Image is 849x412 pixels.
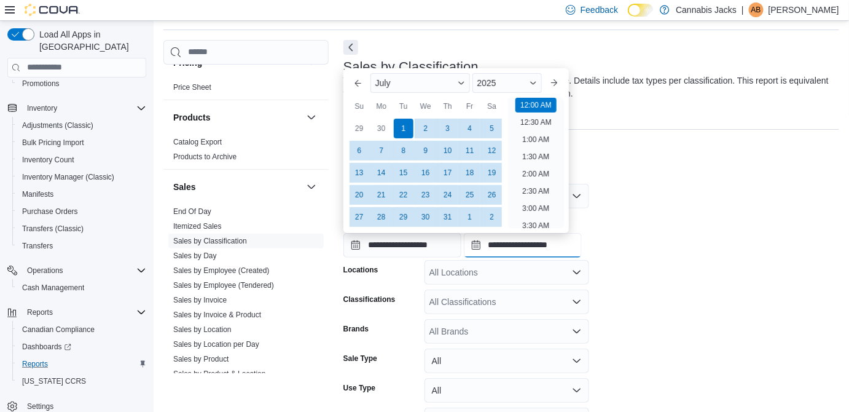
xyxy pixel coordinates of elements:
span: Inventory Manager (Classic) [22,172,114,182]
button: All [424,378,589,403]
span: Sales by Product [173,354,229,364]
span: Feedback [581,4,618,16]
li: 1:30 AM [517,149,554,164]
div: day-18 [460,163,480,183]
span: Reports [27,307,53,317]
h3: Sales by Classification [343,60,479,74]
a: Sales by Location per Day [173,340,259,349]
a: Sales by Classification [173,237,247,245]
button: All [424,349,589,373]
span: Cash Management [17,280,146,295]
span: Transfers [17,239,146,253]
a: Inventory Count [17,153,79,167]
a: Sales by Product [173,355,229,363]
span: Transfers (Classic) [17,221,146,236]
span: Operations [27,266,63,275]
div: day-14 [372,163,391,183]
a: [US_STATE] CCRS [17,374,91,389]
span: [US_STATE] CCRS [22,376,86,386]
div: day-27 [350,207,369,227]
div: day-6 [350,141,369,160]
button: Reports [12,355,151,373]
button: Open list of options [572,327,582,336]
input: Press the down key to open a popover containing a calendar. [464,233,582,258]
span: Sales by Employee (Tendered) [173,280,274,290]
div: day-22 [394,185,413,205]
li: 1:00 AM [517,132,554,147]
div: Pricing [163,80,329,100]
span: Settings [27,402,53,411]
span: Adjustments (Classic) [17,118,146,133]
div: Sa [482,97,502,116]
a: Sales by Location [173,325,232,334]
span: Sales by Classification [173,236,247,246]
button: Cash Management [12,279,151,296]
span: Cash Management [22,283,84,293]
a: Reports [17,357,53,371]
div: day-21 [372,185,391,205]
label: Brands [343,324,369,334]
span: Dashboards [22,342,71,352]
span: Manifests [17,187,146,202]
div: day-15 [394,163,413,183]
span: Inventory [27,103,57,113]
img: Cova [25,4,80,16]
span: Purchase Orders [22,207,78,216]
a: Sales by Day [173,252,217,260]
div: day-1 [460,207,480,227]
div: day-8 [394,141,413,160]
a: Sales by Invoice & Product [173,311,261,319]
a: Sales by Product & Location [173,370,266,378]
a: Sales by Employee (Created) [173,266,270,275]
div: Fr [460,97,480,116]
a: Products to Archive [173,153,237,161]
button: Promotions [12,75,151,92]
div: day-20 [350,185,369,205]
span: Promotions [22,79,60,89]
div: day-31 [438,207,458,227]
button: Next [343,40,358,55]
span: AB [751,2,761,17]
span: Sales by Employee (Created) [173,266,270,275]
div: Products [163,135,329,169]
li: 3:30 AM [517,218,554,233]
div: day-16 [416,163,436,183]
a: Adjustments (Classic) [17,118,98,133]
span: Manifests [22,189,53,199]
div: day-13 [350,163,369,183]
button: Reports [22,305,58,320]
div: day-3 [438,119,458,138]
div: day-2 [416,119,436,138]
li: 2:00 AM [517,167,554,181]
button: Next month [544,73,564,93]
span: Bulk Pricing Import [17,135,146,150]
span: Sales by Invoice [173,295,227,305]
span: Bulk Pricing Import [22,138,84,148]
span: Sales by Location [173,325,232,335]
a: Manifests [17,187,58,202]
button: Products [304,110,319,125]
div: day-1 [394,119,413,138]
div: day-4 [460,119,480,138]
span: Operations [22,263,146,278]
button: Inventory [2,100,151,117]
button: Open list of options [572,297,582,307]
div: day-2 [482,207,502,227]
div: Tu [394,97,413,116]
div: We [416,97,436,116]
span: Canadian Compliance [17,322,146,337]
div: day-10 [438,141,458,160]
label: Use Type [343,383,375,393]
span: Adjustments (Classic) [22,121,93,130]
div: Andrea Bortolussi [749,2,764,17]
a: Cash Management [17,280,89,295]
li: 2:30 AM [517,184,554,199]
p: | [741,2,744,17]
a: Promotions [17,76,65,91]
button: Canadian Compliance [12,321,151,338]
a: Dashboards [17,339,76,354]
div: Button. Open the month selector. July is currently selected. [370,73,470,93]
